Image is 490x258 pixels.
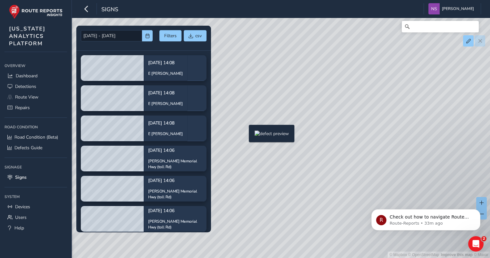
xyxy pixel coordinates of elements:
[4,132,67,142] a: Road Condition (Beta)
[15,214,27,220] span: Users
[4,202,67,212] a: Devices
[4,102,67,113] a: Repairs
[468,236,484,252] iframe: Intercom live chat
[481,236,486,241] span: 2
[4,81,67,92] a: Detections
[148,207,202,214] p: [DATE] 14:06
[148,158,202,170] p: [PERSON_NAME] Memorial Hwy (toll Rd)
[16,73,38,79] span: Dashboard
[4,122,67,132] div: Road Condition
[15,105,30,111] span: Repairs
[4,162,67,172] div: Signage
[14,145,42,151] span: Defects Guide
[14,134,58,140] span: Road Condition (Beta)
[4,212,67,223] a: Users
[148,59,183,66] p: [DATE] 14:08
[195,33,202,39] span: csv
[148,188,202,200] p: [PERSON_NAME] Memorial Hwy (toll Rd)
[14,225,24,231] span: Help
[4,192,67,202] div: System
[148,177,202,184] p: [DATE] 14:06
[402,21,479,32] input: Search
[428,3,440,14] img: diamond-layout
[148,90,183,96] p: [DATE] 14:08
[4,142,67,153] a: Defects Guide
[15,174,27,180] span: Signs
[148,120,183,126] p: [DATE] 14:08
[148,71,183,76] p: E [PERSON_NAME]
[4,92,67,102] a: Route View
[9,25,46,47] span: [US_STATE] ANALYTICS PLATFORM
[148,219,202,230] p: [PERSON_NAME] Memorial Hwy (toll Rd)
[159,30,182,41] button: Filters
[442,3,474,14] span: [PERSON_NAME]
[428,3,476,14] button: [PERSON_NAME]
[148,131,183,137] p: E [PERSON_NAME]
[15,204,30,210] span: Devices
[9,4,63,19] img: rr logo
[4,61,67,71] div: Overview
[15,83,36,90] span: Detections
[148,101,183,107] p: E [PERSON_NAME]
[4,223,67,233] a: Help
[15,94,38,100] span: Route View
[184,30,207,41] button: csv
[4,71,67,81] a: Dashboard
[4,172,67,183] a: Signs
[148,147,202,154] p: [DATE] 14:06
[362,196,490,241] iframe: Intercom notifications message
[101,5,118,14] span: Signs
